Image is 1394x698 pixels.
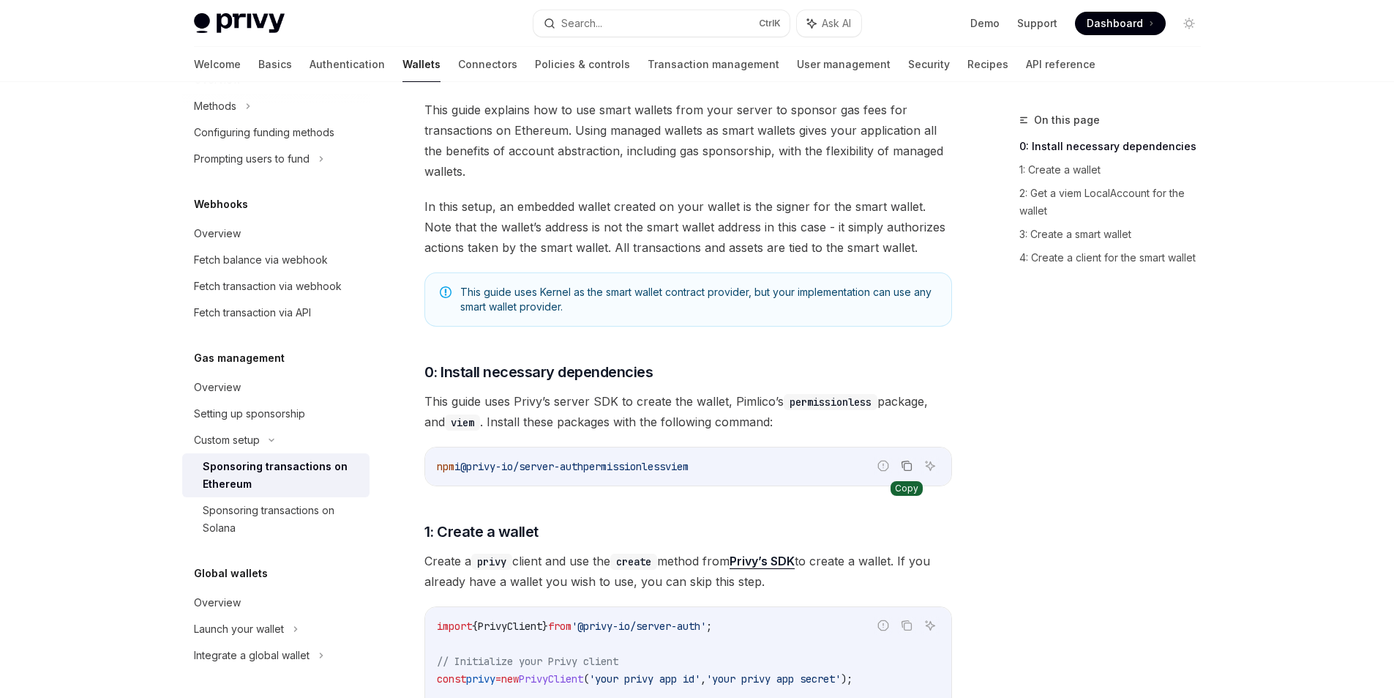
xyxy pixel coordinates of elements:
[194,647,310,664] div: Integrate a global wallet
[572,620,706,633] span: '@privy-io/server-auth'
[194,225,241,242] div: Overview
[424,196,952,258] span: In this setup, an embedded wallet created on your wallet is the signer for the smart wallet. Note...
[437,460,454,473] span: npm
[194,431,260,449] div: Custom setup
[424,391,952,432] span: This guide uses Privy’s server SDK to create the wallet, Pimlico’s package, and . Install these p...
[194,124,334,141] div: Configuring funding methods
[970,16,1000,31] a: Demo
[1075,12,1166,35] a: Dashboard
[472,620,478,633] span: {
[1026,47,1095,82] a: API reference
[258,47,292,82] a: Basics
[706,672,841,686] span: 'your privy app secret'
[194,405,305,423] div: Setting up sponsorship
[194,565,268,582] h5: Global wallets
[194,278,342,295] div: Fetch transaction via webhook
[665,460,689,473] span: viem
[874,456,893,475] button: Report incorrect code
[1019,135,1213,158] a: 0: Install necessary dependencies
[182,119,370,146] a: Configuring funding methods
[182,247,370,273] a: Fetch balance via webhook
[533,10,790,37] button: Search...CtrlK
[460,285,937,314] span: This guide uses Kernel as the smart wallet contract provider, but your implementation can use any...
[466,672,495,686] span: privy
[471,554,512,570] code: privy
[424,362,653,382] span: 0: Install necessary dependencies
[897,456,916,475] button: Copy the contents from the code block
[908,47,950,82] a: Security
[759,18,781,29] span: Ctrl K
[194,47,241,82] a: Welcome
[1019,158,1213,182] a: 1: Create a wallet
[194,620,284,638] div: Launch your wallet
[194,304,311,322] div: Fetch transaction via API
[1034,111,1100,129] span: On this page
[1087,16,1143,31] span: Dashboard
[542,620,548,633] span: }
[797,47,891,82] a: User management
[203,502,361,537] div: Sponsoring transactions on Solana
[1177,12,1201,35] button: Toggle dark mode
[194,251,328,269] div: Fetch balance via webhook
[194,379,241,396] div: Overview
[583,460,665,473] span: permissionless
[194,150,310,168] div: Prompting users to fund
[535,47,630,82] a: Policies & controls
[437,672,466,686] span: const
[182,374,370,401] a: Overview
[424,100,952,182] span: This guide explains how to use smart wallets from your server to sponsor gas fees for transaction...
[182,300,370,326] a: Fetch transaction via API
[589,672,700,686] span: 'your privy app id'
[797,10,861,37] button: Ask AI
[437,620,472,633] span: import
[610,554,657,570] code: create
[822,16,851,31] span: Ask AI
[1019,182,1213,223] a: 2: Get a viem LocalAccount for the wallet
[194,594,241,612] div: Overview
[874,616,893,635] button: Report incorrect code
[182,497,370,541] a: Sponsoring transactions on Solana
[445,415,480,431] code: viem
[648,47,779,82] a: Transaction management
[478,620,542,633] span: PrivyClient
[454,460,460,473] span: i
[194,97,236,115] div: Methods
[203,458,361,493] div: Sponsoring transactions on Ethereum
[182,220,370,247] a: Overview
[700,672,706,686] span: ,
[194,196,248,213] h5: Webhooks
[460,460,583,473] span: @privy-io/server-auth
[424,551,952,592] span: Create a client and use the method from to create a wallet. If you already have a wallet you wish...
[519,672,583,686] span: PrivyClient
[921,616,940,635] button: Ask AI
[440,286,451,298] svg: Note
[458,47,517,82] a: Connectors
[583,672,589,686] span: (
[194,13,285,34] img: light logo
[182,401,370,427] a: Setting up sponsorship
[182,273,370,300] a: Fetch transaction via webhook
[495,672,501,686] span: =
[897,616,916,635] button: Copy the contents from the code block
[967,47,1008,82] a: Recipes
[1019,223,1213,246] a: 3: Create a smart wallet
[424,521,539,542] span: 1: Create a wallet
[501,672,519,686] span: new
[437,655,618,668] span: // Initialize your Privy client
[891,481,923,496] div: Copy
[182,453,370,497] a: Sponsoring transactions on Ethereum
[730,554,795,569] a: Privy’s SDK
[194,349,285,367] h5: Gas management
[310,47,385,82] a: Authentication
[921,456,940,475] button: Ask AI
[841,672,852,686] span: );
[561,15,602,32] div: Search...
[1017,16,1057,31] a: Support
[1019,246,1213,270] a: 4: Create a client for the smart wallet
[402,47,441,82] a: Wallets
[548,620,572,633] span: from
[784,394,877,410] code: permissionless
[706,620,712,633] span: ;
[182,590,370,616] a: Overview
